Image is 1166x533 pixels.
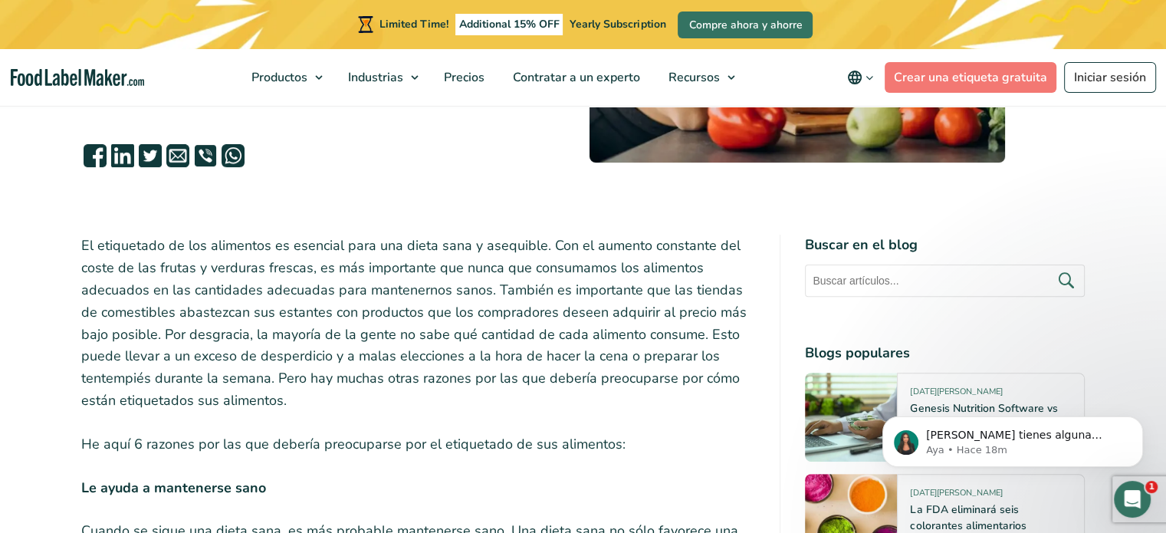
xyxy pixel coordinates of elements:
a: Iniciar sesión [1064,62,1156,93]
span: 1 [1145,481,1158,493]
span: Contratar a un experto [508,69,642,86]
input: Buscar artículos... [805,265,1085,297]
p: He aquí 6 razones por las que debería preocuparse por el etiquetado de sus alimentos: [81,433,756,456]
iframe: Intercom notifications mensaje [859,384,1166,492]
span: Additional 15% OFF [455,14,563,35]
a: Precios [430,49,495,106]
a: Recursos [655,49,743,106]
span: [DATE][PERSON_NAME] [910,487,1002,505]
iframe: Intercom live chat [1114,481,1151,518]
p: El etiquetado de los alimentos es esencial para una dieta sana y asequible. Con el aumento consta... [81,235,756,411]
span: Recursos [664,69,721,86]
span: Precios [439,69,486,86]
span: Yearly Subscription [570,17,665,31]
a: Productos [238,49,330,106]
a: Contratar a un experto [499,49,651,106]
span: Industrias [343,69,405,86]
span: Productos [247,69,309,86]
a: Industrias [334,49,426,106]
a: Crear una etiqueta gratuita [885,62,1056,93]
a: Compre ahora y ahorre [678,12,813,38]
h4: Buscar en el blog [805,235,1085,255]
h4: Blogs populares [805,343,1085,364]
strong: Le ayuda a mantenerse sano [81,479,266,497]
span: Limited Time! [379,17,448,31]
